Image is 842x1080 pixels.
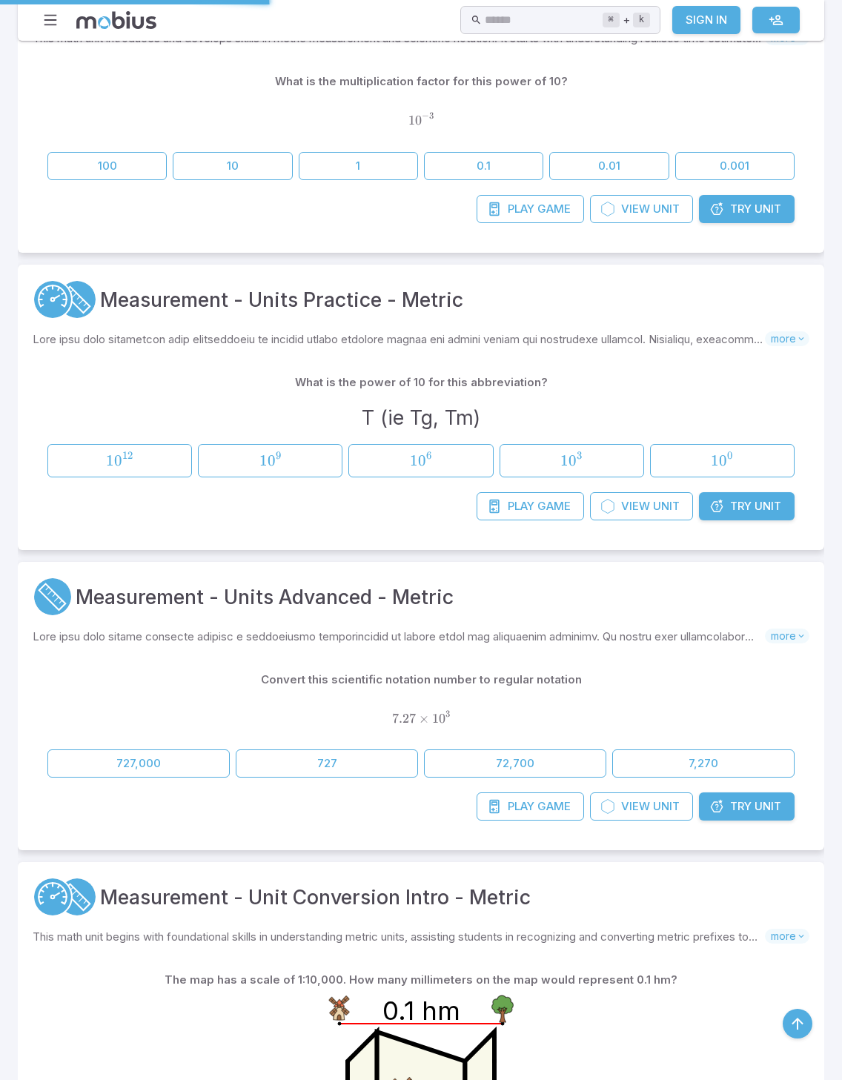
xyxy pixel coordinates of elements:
[295,374,548,391] p: What is the power of 10 for this abbreviation?
[33,331,765,348] p: Lore ipsu dolo sitametcon adip elitseddoeiu te incidid utlabo etdolore magnaa eni admini veniam q...
[100,285,463,314] a: Measurement - Units Practice - Metric
[173,152,292,180] button: 10
[727,449,732,462] span: 0
[537,201,571,217] span: Game
[621,798,650,815] span: View
[276,449,281,462] span: 9
[653,798,680,815] span: Unit
[653,201,680,217] span: Unit
[568,451,577,470] span: 0
[165,972,677,988] p: The map has a scale of 1:10,000. How many millimeters on the map would represent 0.1 hm?
[612,749,795,778] button: 7,270
[33,629,765,645] p: Lore ipsu dolo sitame consecte adipisc e seddoeiusmo temporincidid ut labore etdol mag aliquaenim...
[114,451,122,470] span: 0
[57,877,97,917] a: Metric Units
[259,451,268,470] span: 1
[590,492,693,520] a: ViewUnit
[477,195,584,223] a: PlayGame
[755,498,781,514] span: Unit
[653,498,680,514] span: Unit
[730,798,752,815] span: Try
[508,798,534,815] span: Play
[275,73,568,90] p: What is the multiplication factor for this power of 10?
[577,449,582,462] span: 3
[549,152,669,180] button: 0.01
[711,451,719,470] span: 1
[415,113,422,128] span: 0
[299,152,418,180] button: 1
[236,749,418,778] button: 727
[432,711,439,726] span: 1
[76,582,454,612] a: Measurement - Units Advanced - Metric
[424,749,606,778] button: 72,700
[755,201,781,217] span: Unit
[57,279,97,319] a: Metric Units
[621,201,650,217] span: View
[719,451,727,470] span: 0
[633,13,650,27] kbd: k
[261,672,582,688] p: Convert this scientific notation number to regular notation
[106,451,114,470] span: 1
[699,195,795,223] a: TryUnit
[422,110,429,121] span: −
[560,451,568,470] span: 1
[699,492,795,520] a: TryUnit
[590,792,693,821] a: ViewUnit
[537,798,571,815] span: Game
[477,492,584,520] a: PlayGame
[408,113,415,128] span: 1
[268,451,276,470] span: 0
[439,711,445,726] span: 0
[47,152,167,180] button: 100
[621,498,650,514] span: View
[33,929,765,945] p: This math unit begins with foundational skills in understanding metric units, assisting students ...
[419,711,429,726] span: ×
[445,709,450,719] span: 3
[33,577,73,617] a: Metric Units
[537,498,571,514] span: Game
[730,498,752,514] span: Try
[122,449,133,462] span: 12
[418,451,426,470] span: 0
[603,13,620,27] kbd: ⌘
[508,498,534,514] span: Play
[429,110,434,121] span: 3
[699,792,795,821] a: TryUnit
[47,749,230,778] button: 727,000
[603,11,650,29] div: +
[392,711,416,726] span: 7.27
[100,882,531,912] a: Measurement - Unit Conversion Intro - Metric
[33,877,73,917] a: Speed/Distance/Time
[424,152,543,180] button: 0.1
[730,201,752,217] span: Try
[410,451,418,470] span: 1
[362,402,480,432] h3: T (ie Tg, Tm)
[426,449,431,462] span: 6
[508,201,534,217] span: Play
[755,798,781,815] span: Unit
[477,792,584,821] a: PlayGame
[672,6,740,34] a: Sign In
[382,995,460,1026] text: 0.1 hm
[33,279,73,319] a: Speed/Distance/Time
[675,152,795,180] button: 0.001
[590,195,693,223] a: ViewUnit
